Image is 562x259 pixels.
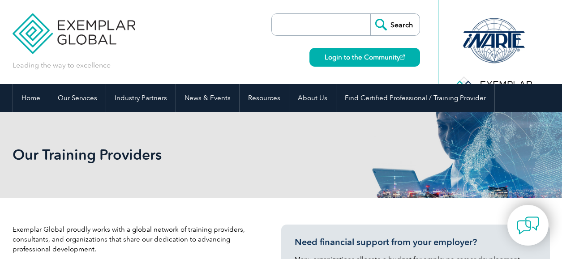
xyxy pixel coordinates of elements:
a: About Us [289,84,336,112]
a: Industry Partners [106,84,176,112]
a: Find Certified Professional / Training Provider [336,84,494,112]
a: Resources [240,84,289,112]
input: Search [370,14,420,35]
img: contact-chat.png [517,214,539,237]
a: Home [13,84,49,112]
a: News & Events [176,84,239,112]
p: Exemplar Global proudly works with a global network of training providers, consultants, and organ... [13,225,254,254]
h2: Our Training Providers [13,148,389,162]
p: Leading the way to excellence [13,60,111,70]
a: Our Services [49,84,106,112]
h3: Need financial support from your employer? [295,237,536,248]
a: Login to the Community [309,48,420,67]
img: open_square.png [400,55,405,59]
